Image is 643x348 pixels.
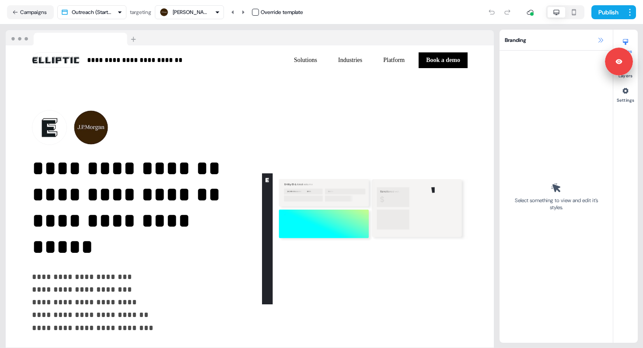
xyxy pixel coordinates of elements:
[6,30,140,46] img: Browser topbar
[376,52,412,68] button: Platform
[261,8,303,17] div: Override template
[7,5,54,19] button: Campaigns
[591,5,624,19] button: Publish
[419,52,468,68] button: Book a demo
[253,52,468,68] div: SolutionsIndustriesPlatformBook a demo
[613,35,638,54] button: Styles
[613,84,638,103] button: Settings
[72,8,114,17] div: Outreach (Starter)
[155,5,224,19] button: [PERSON_NAME] & Co.
[500,30,613,51] div: Branding
[512,197,601,211] div: Select something to view and edit it’s styles.
[173,8,208,17] div: [PERSON_NAME] & Co.
[130,8,151,17] div: targeting
[287,52,324,68] button: Solutions
[331,52,369,68] button: Industries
